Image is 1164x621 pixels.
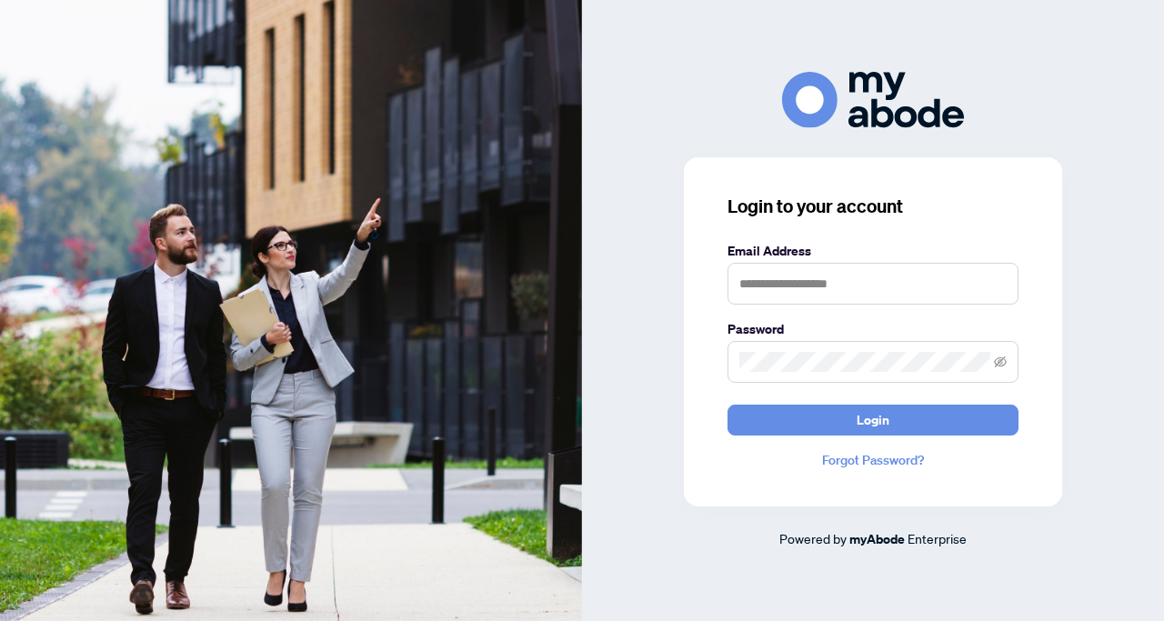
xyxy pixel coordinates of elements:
span: Login [857,406,889,435]
img: ma-logo [782,72,964,127]
h3: Login to your account [727,194,1018,219]
label: Email Address [727,241,1018,261]
button: Login [727,405,1018,436]
a: myAbode [849,529,905,549]
label: Password [727,319,1018,339]
span: Enterprise [908,530,967,546]
span: Powered by [779,530,847,546]
a: Forgot Password? [727,450,1018,470]
span: eye-invisible [994,356,1007,368]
